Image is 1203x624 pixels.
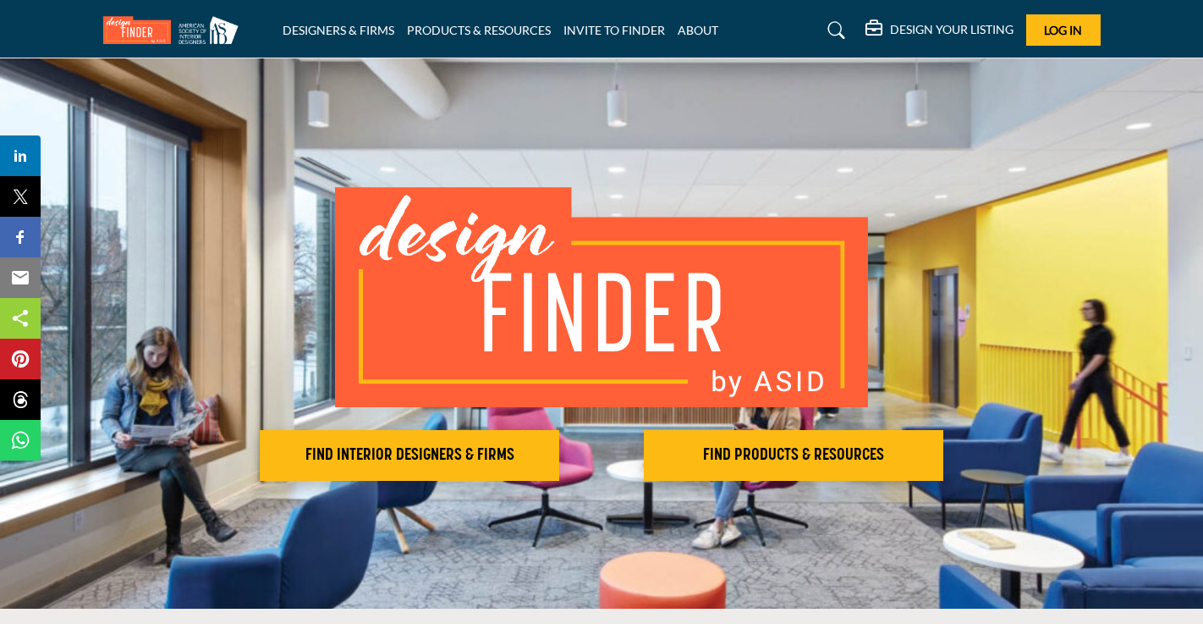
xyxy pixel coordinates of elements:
img: image [335,187,868,407]
h2: FIND INTERIOR DESIGNERS & FIRMS [265,445,554,466]
h2: FIND PRODUCTS & RESOURCES [649,445,938,466]
a: PRODUCTS & RESOURCES [407,23,551,37]
a: DESIGNERS & FIRMS [283,23,394,37]
button: FIND PRODUCTS & RESOURCES [644,430,943,481]
button: FIND INTERIOR DESIGNERS & FIRMS [260,430,559,481]
h5: DESIGN YOUR LISTING [890,22,1013,37]
a: ABOUT [678,23,718,37]
a: INVITE TO FINDER [563,23,665,37]
span: Log In [1044,23,1082,37]
img: Site Logo [103,16,247,44]
div: DESIGN YOUR LISTING [865,20,1013,41]
button: Log In [1026,14,1101,46]
a: Search [811,17,856,44]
